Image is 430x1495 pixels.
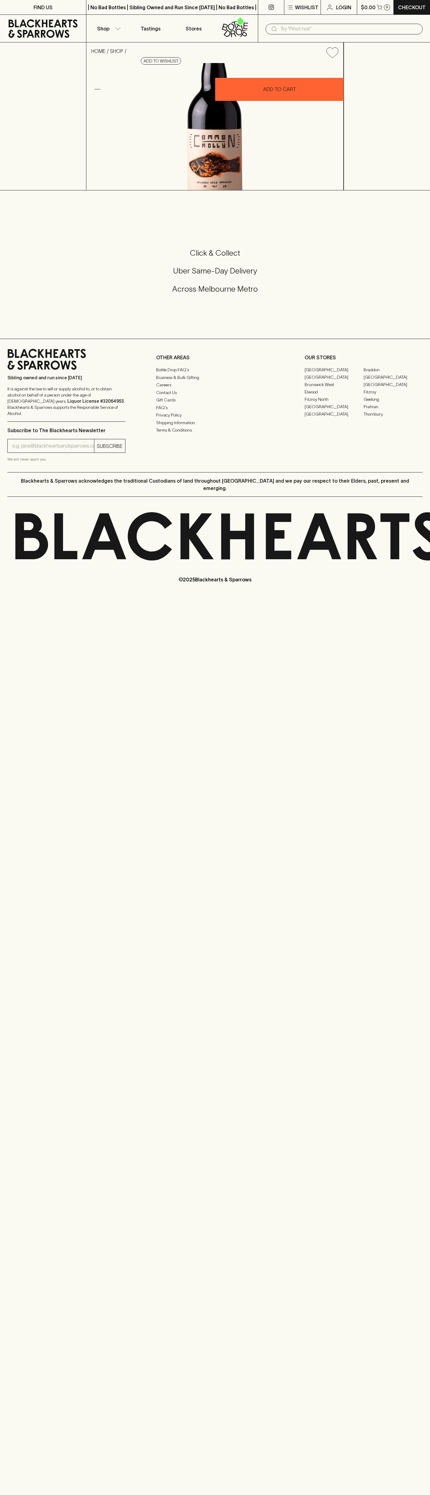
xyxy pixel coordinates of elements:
[305,373,364,381] a: [GEOGRAPHIC_DATA]
[7,223,423,326] div: Call to action block
[156,366,274,374] a: Bottle Drop FAQ's
[305,403,364,410] a: [GEOGRAPHIC_DATA]
[156,427,274,434] a: Terms & Conditions
[110,48,123,54] a: SHOP
[156,397,274,404] a: Gift Cards
[305,354,423,361] p: OUR STORES
[86,15,129,42] button: Shop
[364,410,423,418] a: Thornbury
[94,439,125,452] button: SUBSCRIBE
[7,427,125,434] p: Subscribe to The Blackhearts Newsletter
[156,354,274,361] p: OTHER AREAS
[364,403,423,410] a: Prahran
[215,78,344,101] button: ADD TO CART
[34,4,53,11] p: FIND US
[12,441,94,451] input: e.g. jane@blackheartsandsparrows.com.au
[141,25,160,32] p: Tastings
[7,266,423,276] h5: Uber Same-Day Delivery
[305,381,364,388] a: Brunswick West
[7,284,423,294] h5: Across Melbourne Metro
[141,57,181,65] button: Add to wishlist
[305,396,364,403] a: Fitzroy North
[364,366,423,373] a: Braddon
[12,477,418,492] p: Blackhearts & Sparrows acknowledges the traditional Custodians of land throughout [GEOGRAPHIC_DAT...
[398,4,426,11] p: Checkout
[280,24,418,34] input: Try "Pinot noir"
[305,366,364,373] a: [GEOGRAPHIC_DATA]
[7,248,423,258] h5: Click & Collect
[364,373,423,381] a: [GEOGRAPHIC_DATA]
[386,6,388,9] p: 0
[364,396,423,403] a: Geelong
[172,15,215,42] a: Stores
[97,25,109,32] p: Shop
[7,386,125,417] p: It is against the law to sell or supply alcohol to, or to obtain alcohol on behalf of a person un...
[97,442,123,450] p: SUBSCRIBE
[361,4,376,11] p: $0.00
[324,45,341,61] button: Add to wishlist
[295,4,318,11] p: Wishlist
[364,381,423,388] a: [GEOGRAPHIC_DATA]
[7,375,125,381] p: Sibling owned and run since [DATE]
[364,388,423,396] a: Fitzroy
[305,388,364,396] a: Elwood
[156,419,274,426] a: Shipping Information
[156,374,274,381] a: Business & Bulk Gifting
[186,25,202,32] p: Stores
[156,412,274,419] a: Privacy Policy
[263,86,296,93] p: ADD TO CART
[129,15,172,42] a: Tastings
[156,381,274,389] a: Careers
[336,4,351,11] p: Login
[91,48,105,54] a: HOME
[156,404,274,411] a: FAQ's
[156,389,274,396] a: Contact Us
[305,410,364,418] a: [GEOGRAPHIC_DATA]
[67,399,124,404] strong: Liquor License #32064953
[7,456,125,462] p: We will never spam you
[86,63,343,190] img: 40907.png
